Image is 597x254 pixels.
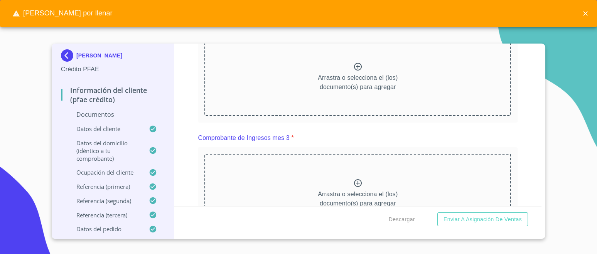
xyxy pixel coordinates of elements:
[444,215,522,224] span: Enviar a Asignación de Ventas
[61,183,149,190] p: Referencia (primera)
[61,197,149,205] p: Referencia (segunda)
[61,49,76,62] img: Docupass spot blue
[61,49,165,65] div: [PERSON_NAME]
[61,86,165,104] p: Información del cliente (PFAE crédito)
[198,133,289,143] p: Comprobante de Ingresos mes 3
[61,125,149,133] p: Datos del cliente
[577,5,594,22] button: close
[318,190,398,208] p: Arrastra o selecciona el (los) documento(s) para agregar
[389,215,415,224] span: Descargar
[61,211,149,219] p: Referencia (tercera)
[437,212,528,227] button: Enviar a Asignación de Ventas
[6,5,119,22] span: [PERSON_NAME] por llenar
[61,168,149,176] p: Ocupación del Cliente
[61,110,165,119] p: Documentos
[386,212,418,227] button: Descargar
[61,65,165,74] p: Crédito PFAE
[61,139,149,162] p: Datos del domicilio (idéntico a tu comprobante)
[76,52,122,59] p: [PERSON_NAME]
[61,225,149,233] p: Datos del pedido
[318,73,398,92] p: Arrastra o selecciona el (los) documento(s) para agregar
